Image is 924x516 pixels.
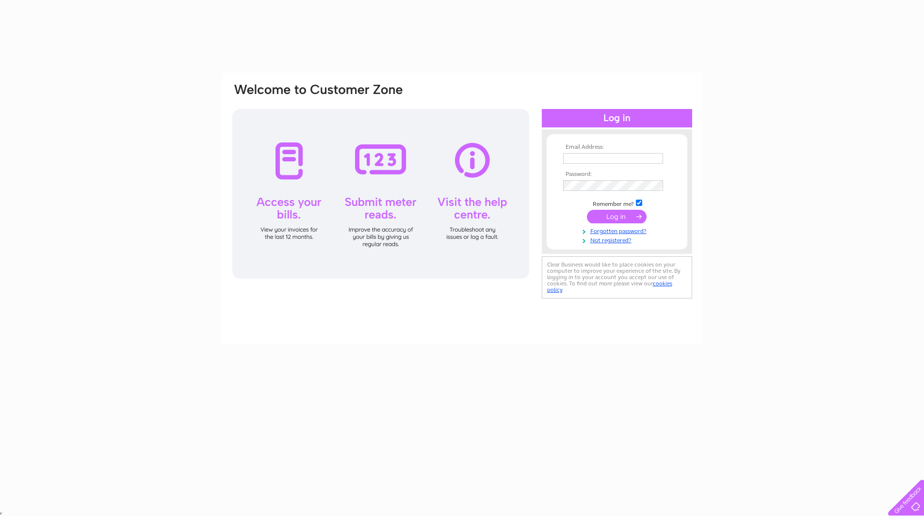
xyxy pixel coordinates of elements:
[561,171,673,178] th: Password:
[563,226,673,235] a: Forgotten password?
[561,198,673,208] td: Remember me?
[542,256,692,298] div: Clear Business would like to place cookies on your computer to improve your experience of the sit...
[547,280,672,293] a: cookies policy
[587,210,647,223] input: Submit
[563,235,673,244] a: Not registered?
[561,144,673,151] th: Email Address:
